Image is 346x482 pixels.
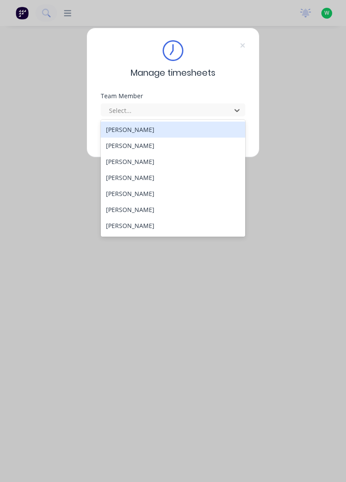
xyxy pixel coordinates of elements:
div: [PERSON_NAME] [101,202,246,218]
div: [PERSON_NAME] [101,122,246,138]
div: [PERSON_NAME] [101,218,246,234]
div: [PERSON_NAME] [101,234,246,250]
div: [PERSON_NAME] [101,138,246,154]
div: [PERSON_NAME] [101,186,246,202]
div: Team Member [101,93,245,99]
div: [PERSON_NAME] [101,170,246,186]
div: [PERSON_NAME] [101,154,246,170]
span: Manage timesheets [131,66,215,79]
